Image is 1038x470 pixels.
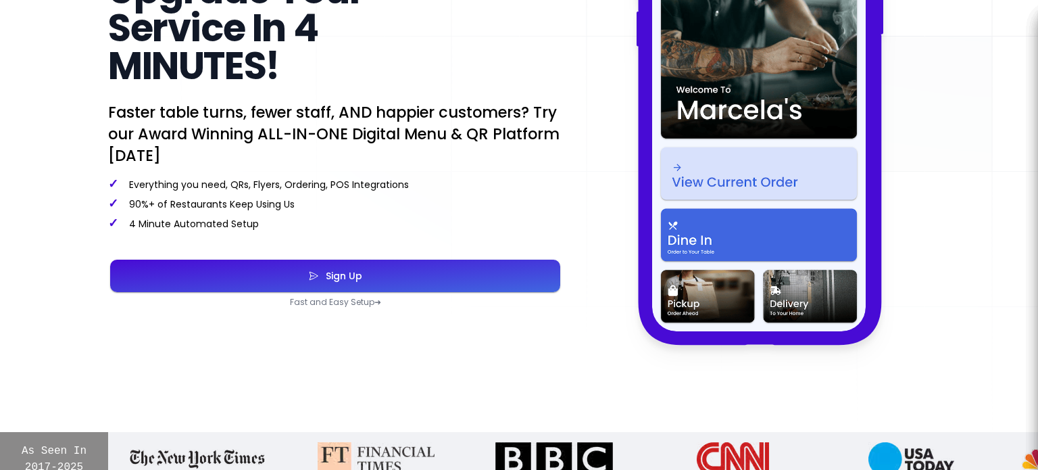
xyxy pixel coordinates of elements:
[108,214,118,231] span: ✓
[108,197,562,211] p: 90%+ of Restaurants Keep Using Us
[319,271,362,281] div: Sign Up
[108,297,562,308] p: Fast and Easy Setup ➜
[108,177,562,191] p: Everything you need, QRs, Flyers, Ordering, POS Integrations
[110,260,560,292] button: Sign Up
[108,195,118,212] span: ✓
[108,101,562,166] p: Faster table turns, fewer staff, AND happier customers? Try our Award Winning ALL-IN-ONE Digital ...
[108,175,118,192] span: ✓
[108,216,562,231] p: 4 Minute Automated Setup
